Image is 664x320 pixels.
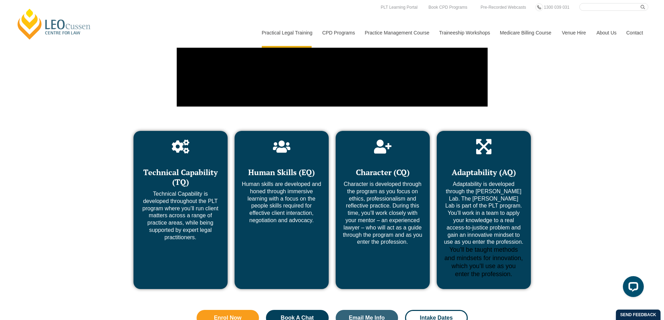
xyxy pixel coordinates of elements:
[360,18,434,48] a: Practice Management Course
[479,3,528,11] a: Pre-Recorded Webcasts
[143,167,218,187] span: Technical Capability (TQ)
[16,8,93,40] a: [PERSON_NAME] Centre for Law
[542,3,571,11] a: 1300 039 031
[356,167,410,177] span: Character (CQ)
[379,3,419,11] a: PLT Learning Portal
[343,181,423,246] p: Character is developed through the program as you focus on ethics, professionalism and reflective...
[444,246,524,279] p: You’ll be taught methods and mindsets for innovation, which you’ll use as you enter the profession.
[434,18,495,48] a: Traineeship Workshops
[257,18,317,48] a: Practical Legal Training
[317,18,359,48] a: CPD Programs
[242,181,322,224] p: Human skills are developed and honed through immersive learning with a focus on the people skills...
[591,18,621,48] a: About Us
[452,167,516,177] span: Adaptability (AQ)
[557,18,591,48] a: Venue Hire
[427,3,469,11] a: Book CPD Programs
[248,167,315,177] span: Human Skills (EQ)
[617,273,647,303] iframe: LiveChat chat widget
[544,5,569,10] span: 1300 039 031
[140,190,221,241] p: Technical Capability is developed throughout the PLT program where you’ll run client matters acro...
[621,18,648,48] a: Contact
[495,18,557,48] a: Medicare Billing Course
[444,181,524,246] p: Adaptability is developed through the [PERSON_NAME] Lab. The [PERSON_NAME] Lab is part of the PLT...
